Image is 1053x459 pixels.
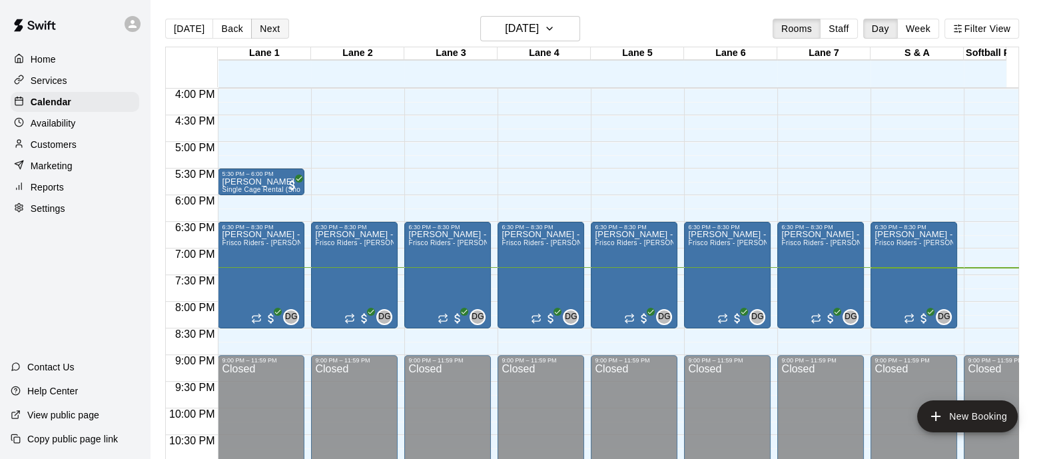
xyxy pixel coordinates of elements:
[904,313,914,324] span: Recurring event
[344,313,355,324] span: Recurring event
[624,313,635,324] span: Recurring event
[27,360,75,374] p: Contact Us
[218,47,311,60] div: Lane 1
[505,19,539,38] h6: [DATE]
[315,224,394,230] div: 6:30 PM – 8:30 PM
[11,49,139,69] a: Home
[27,408,99,422] p: View public page
[408,239,515,246] span: Frisco Riders - [PERSON_NAME]
[845,310,857,324] span: DG
[595,224,673,230] div: 6:30 PM – 8:30 PM
[172,355,218,366] span: 9:00 PM
[480,16,580,41] button: [DATE]
[568,309,579,325] span: Daniel Gonzalez
[404,47,498,60] div: Lane 3
[658,310,671,324] span: DG
[11,156,139,176] div: Marketing
[172,248,218,260] span: 7:00 PM
[637,312,651,325] span: All customers have paid
[781,239,888,246] span: Frisco Riders - [PERSON_NAME]
[31,74,67,87] p: Services
[941,309,952,325] span: Daniel Gonzalez
[684,47,777,60] div: Lane 6
[777,222,864,328] div: 6:30 PM – 8:30 PM: Jason - Frisco Riders
[563,309,579,325] div: Daniel Gonzalez
[166,408,218,420] span: 10:00 PM
[875,239,981,246] span: Frisco Riders - [PERSON_NAME]
[531,313,541,324] span: Recurring event
[172,275,218,286] span: 7:30 PM
[502,239,608,246] span: Frisco Riders - [PERSON_NAME]
[172,115,218,127] span: 4:30 PM
[502,357,580,364] div: 9:00 PM – 11:59 PM
[811,313,821,324] span: Recurring event
[31,53,56,66] p: Home
[781,224,860,230] div: 6:30 PM – 8:30 PM
[498,47,591,60] div: Lane 4
[472,310,484,324] span: DG
[166,435,218,446] span: 10:30 PM
[288,309,299,325] span: Daniel Gonzalez
[212,19,252,39] button: Back
[11,71,139,91] a: Services
[218,222,304,328] div: 6:30 PM – 8:30 PM: Jason - Frisco Riders
[688,224,767,230] div: 6:30 PM – 8:30 PM
[222,239,328,246] span: Frisco Riders - [PERSON_NAME]
[218,169,304,195] div: 5:30 PM – 6:00 PM: Kelly Oden
[688,239,795,246] span: Frisco Riders - [PERSON_NAME]
[470,309,486,325] div: Daniel Gonzalez
[781,357,860,364] div: 9:00 PM – 11:59 PM
[408,357,487,364] div: 9:00 PM – 11:59 PM
[863,19,898,39] button: Day
[820,19,858,39] button: Staff
[11,113,139,133] a: Availability
[917,312,930,325] span: All customers have paid
[565,310,577,324] span: DG
[875,224,953,230] div: 6:30 PM – 8:30 PM
[285,310,298,324] span: DG
[376,309,392,325] div: Daniel Gonzalez
[871,47,964,60] div: S & A
[404,222,491,328] div: 6:30 PM – 8:30 PM: Jason - Frisco Riders
[311,222,398,328] div: 6:30 PM – 8:30 PM: Jason - Frisco Riders
[749,309,765,325] div: Daniel Gonzalez
[848,309,859,325] span: Daniel Gonzalez
[656,309,672,325] div: Daniel Gonzalez
[777,47,871,60] div: Lane 7
[172,195,218,207] span: 6:00 PM
[917,400,1018,432] button: add
[591,222,677,328] div: 6:30 PM – 8:30 PM: Jason - Frisco Riders
[11,177,139,197] div: Reports
[731,312,744,325] span: All customers have paid
[27,384,78,398] p: Help Center
[755,309,765,325] span: Daniel Gonzalez
[172,169,218,180] span: 5:30 PM
[222,171,300,177] div: 5:30 PM – 6:00 PM
[11,199,139,219] a: Settings
[591,47,684,60] div: Lane 5
[311,47,404,60] div: Lane 2
[871,222,957,328] div: 6:30 PM – 8:30 PM: Jason - Frisco Riders
[968,357,1046,364] div: 9:00 PM – 11:59 PM
[11,92,139,112] a: Calendar
[251,19,288,39] button: Next
[438,313,448,324] span: Recurring event
[936,309,952,325] div: Daniel Gonzalez
[688,357,767,364] div: 9:00 PM – 11:59 PM
[31,159,73,173] p: Marketing
[773,19,821,39] button: Rooms
[31,202,65,215] p: Settings
[382,309,392,325] span: Daniel Gonzalez
[172,328,218,340] span: 8:30 PM
[222,186,307,193] span: Single Cage Rental (Short)
[661,309,672,325] span: Daniel Gonzalez
[475,309,486,325] span: Daniel Gonzalez
[451,312,464,325] span: All customers have paid
[31,95,71,109] p: Calendar
[595,357,673,364] div: 9:00 PM – 11:59 PM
